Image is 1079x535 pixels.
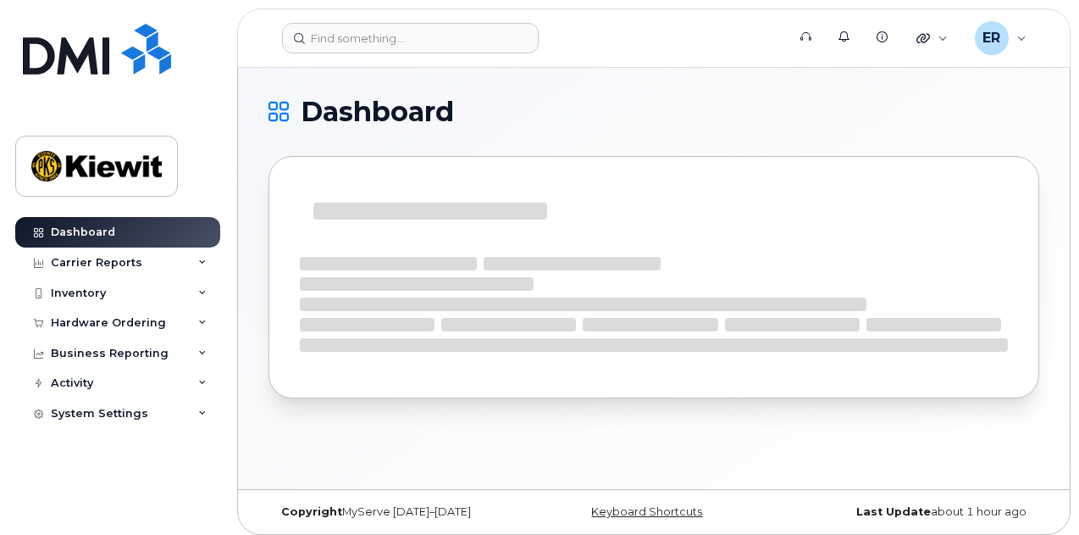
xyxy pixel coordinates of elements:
[591,505,702,518] a: Keyboard Shortcuts
[268,505,525,519] div: MyServe [DATE]–[DATE]
[281,505,342,518] strong: Copyright
[301,99,454,125] span: Dashboard
[856,505,931,518] strong: Last Update
[783,505,1039,519] div: about 1 hour ago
